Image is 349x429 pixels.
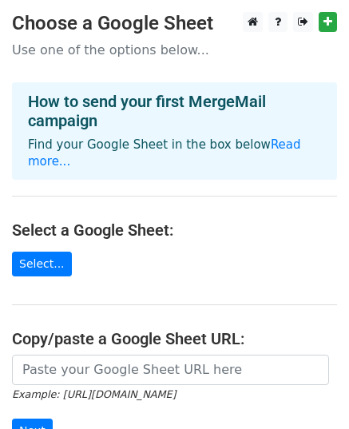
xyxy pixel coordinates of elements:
p: Find your Google Sheet in the box below [28,137,321,170]
h4: Select a Google Sheet: [12,220,337,240]
a: Select... [12,252,72,276]
h4: Copy/paste a Google Sheet URL: [12,329,337,348]
h3: Choose a Google Sheet [12,12,337,35]
small: Example: [URL][DOMAIN_NAME] [12,388,176,400]
input: Paste your Google Sheet URL here [12,355,329,385]
p: Use one of the options below... [12,42,337,58]
h4: How to send your first MergeMail campaign [28,92,321,130]
a: Read more... [28,137,301,169]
